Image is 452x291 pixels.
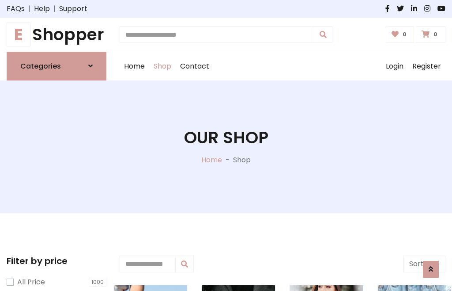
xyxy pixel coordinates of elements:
label: All Price [17,277,45,287]
a: Home [120,52,149,80]
span: 0 [400,31,409,38]
a: Help [34,4,50,14]
h1: Our Shop [184,128,268,148]
a: Contact [176,52,214,80]
a: Support [59,4,87,14]
a: 0 [416,26,445,43]
span: 1000 [89,278,106,287]
span: | [25,4,34,14]
span: 0 [431,31,440,38]
span: | [50,4,59,14]
a: Categories [7,52,106,80]
h6: Categories [20,62,61,70]
p: Shop [233,155,251,165]
h5: Filter by price [7,256,106,266]
a: 0 [386,26,414,43]
span: E [7,23,30,46]
button: Sort by [403,256,445,272]
a: Shop [149,52,176,80]
p: - [222,155,233,165]
a: Home [201,155,222,165]
h1: Shopper [7,25,106,45]
a: Login [381,52,408,80]
a: FAQs [7,4,25,14]
a: Register [408,52,445,80]
a: EShopper [7,25,106,45]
